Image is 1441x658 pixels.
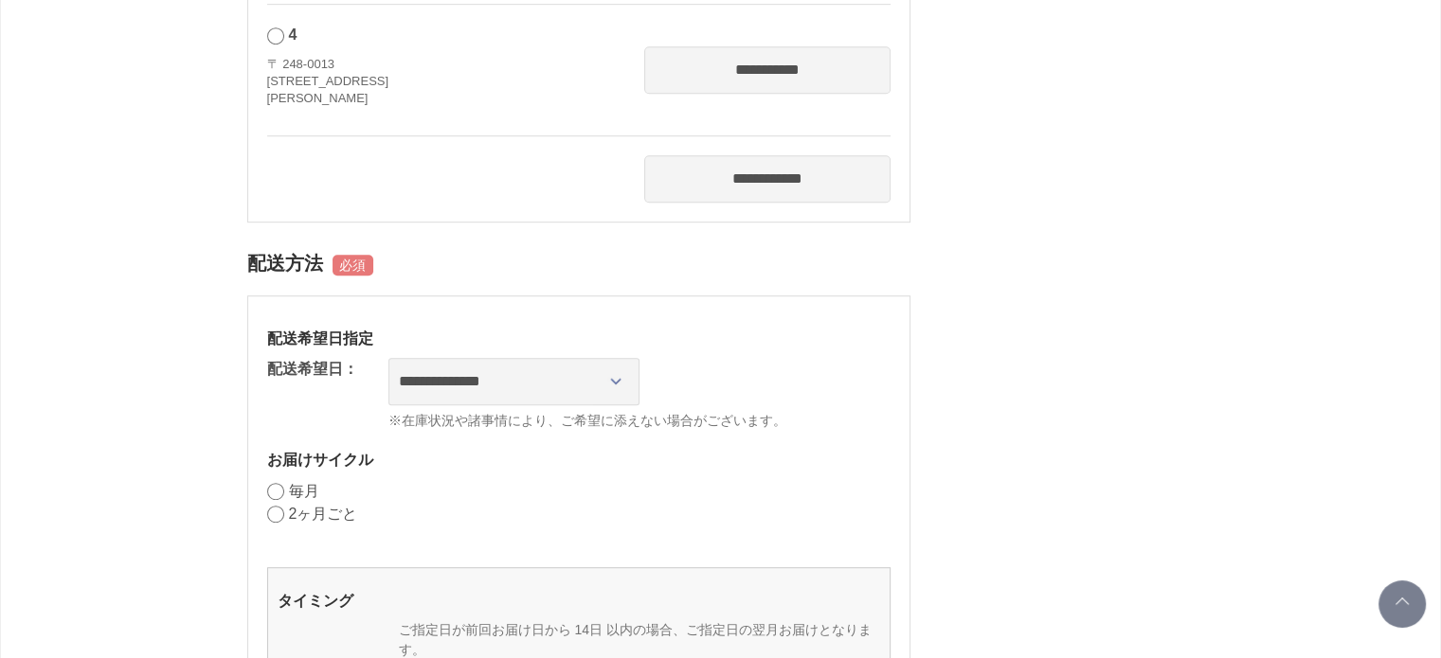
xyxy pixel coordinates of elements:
[289,483,319,499] label: 毎月
[388,411,891,431] span: ※在庫状況や諸事情により、ご希望に添えない場合がございます。
[278,591,880,611] h3: タイミング
[247,241,910,286] h2: 配送方法
[289,506,358,522] label: 2ヶ月ごと
[267,56,389,108] address: 〒 248-0013 [STREET_ADDRESS] [PERSON_NAME]
[267,329,891,348] h3: 配送希望日指定
[267,450,891,470] h3: お届けサイクル
[289,27,297,43] span: 4
[267,358,358,381] dt: 配送希望日：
